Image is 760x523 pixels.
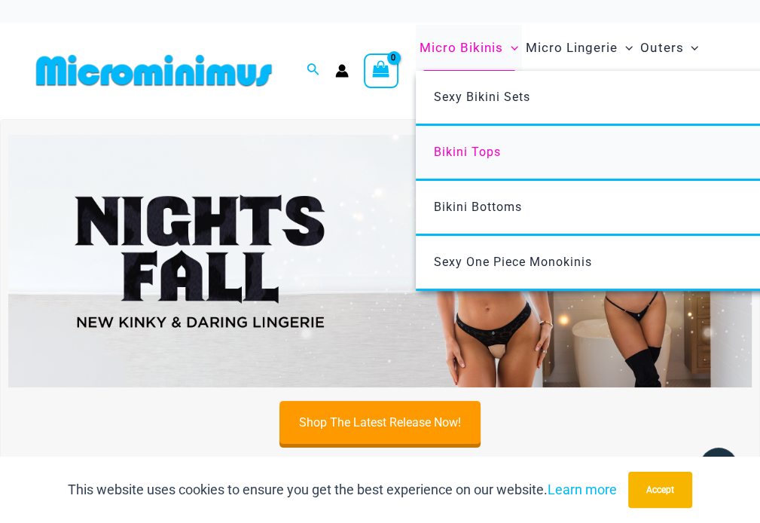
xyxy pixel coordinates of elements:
nav: Site Navigation [414,23,730,119]
span: Menu Toggle [683,29,698,67]
button: Accept [628,472,692,508]
span: Menu Toggle [618,29,633,67]
a: View Shopping Cart, empty [364,54,398,88]
img: MM SHOP LOGO FLAT [30,54,278,87]
span: Outers [640,29,683,67]
span: Bikini Tops [434,145,501,159]
a: Learn more [548,482,617,497]
p: This website uses cookies to ensure you get the best experience on our website. [68,479,617,501]
span: Bikini Bottoms [434,200,522,214]
span: Micro Lingerie [526,29,618,67]
img: Night's Fall Silver Leopard Pack [8,135,752,387]
span: Menu Toggle [503,29,518,67]
a: Search icon link [307,61,320,80]
a: OutersMenu ToggleMenu Toggle [636,25,702,71]
a: Shop The Latest Release Now! [279,401,481,444]
a: Account icon link [335,64,349,78]
a: Micro LingerieMenu ToggleMenu Toggle [522,25,636,71]
a: Micro BikinisMenu ToggleMenu Toggle [416,25,522,71]
span: Sexy One Piece Monokinis [434,255,592,269]
span: Micro Bikinis [420,29,503,67]
span: Sexy Bikini Sets [434,90,530,104]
